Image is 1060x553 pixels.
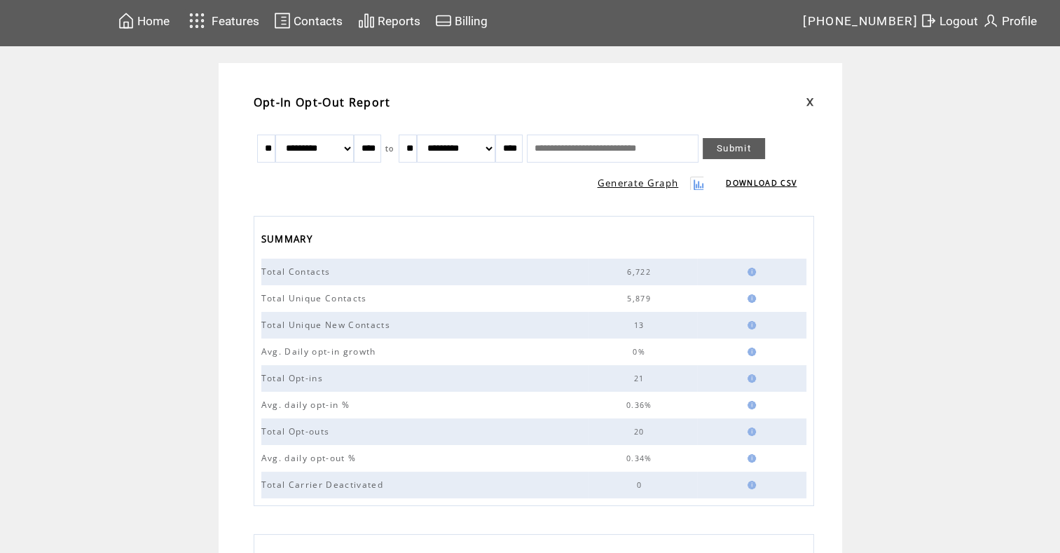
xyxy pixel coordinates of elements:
[743,294,756,303] img: help.gif
[626,400,656,410] span: 0.36%
[435,12,452,29] img: creidtcard.svg
[261,399,353,411] span: Avg. daily opt-in %
[261,452,360,464] span: Avg. daily opt-out %
[636,480,645,490] span: 0
[980,10,1039,32] a: Profile
[726,178,797,188] a: DOWNLOAD CSV
[455,14,488,28] span: Billing
[920,12,937,29] img: exit.svg
[261,346,380,357] span: Avg. Daily opt-in growth
[982,12,999,29] img: profile.svg
[294,14,343,28] span: Contacts
[261,266,334,278] span: Total Contacts
[185,9,209,32] img: features.svg
[634,320,648,330] span: 13
[433,10,490,32] a: Billing
[118,12,135,29] img: home.svg
[261,372,326,384] span: Total Opt-ins
[803,14,918,28] span: [PHONE_NUMBER]
[261,479,387,491] span: Total Carrier Deactivated
[116,10,172,32] a: Home
[626,453,656,463] span: 0.34%
[358,12,375,29] img: chart.svg
[939,14,978,28] span: Logout
[918,10,980,32] a: Logout
[627,267,654,277] span: 6,722
[743,348,756,356] img: help.gif
[212,14,259,28] span: Features
[261,292,371,304] span: Total Unique Contacts
[261,229,316,252] span: SUMMARY
[137,14,170,28] span: Home
[627,294,654,303] span: 5,879
[743,321,756,329] img: help.gif
[254,95,391,110] span: Opt-In Opt-Out Report
[743,374,756,383] img: help.gif
[598,177,679,189] a: Generate Graph
[272,10,345,32] a: Contacts
[378,14,420,28] span: Reports
[743,481,756,489] img: help.gif
[261,425,333,437] span: Total Opt-outs
[743,401,756,409] img: help.gif
[703,138,765,159] a: Submit
[261,319,394,331] span: Total Unique New Contacts
[1002,14,1037,28] span: Profile
[385,144,394,153] span: to
[274,12,291,29] img: contacts.svg
[633,347,649,357] span: 0%
[183,7,262,34] a: Features
[743,454,756,463] img: help.gif
[743,268,756,276] img: help.gif
[356,10,422,32] a: Reports
[743,428,756,436] img: help.gif
[634,427,648,437] span: 20
[634,374,648,383] span: 21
